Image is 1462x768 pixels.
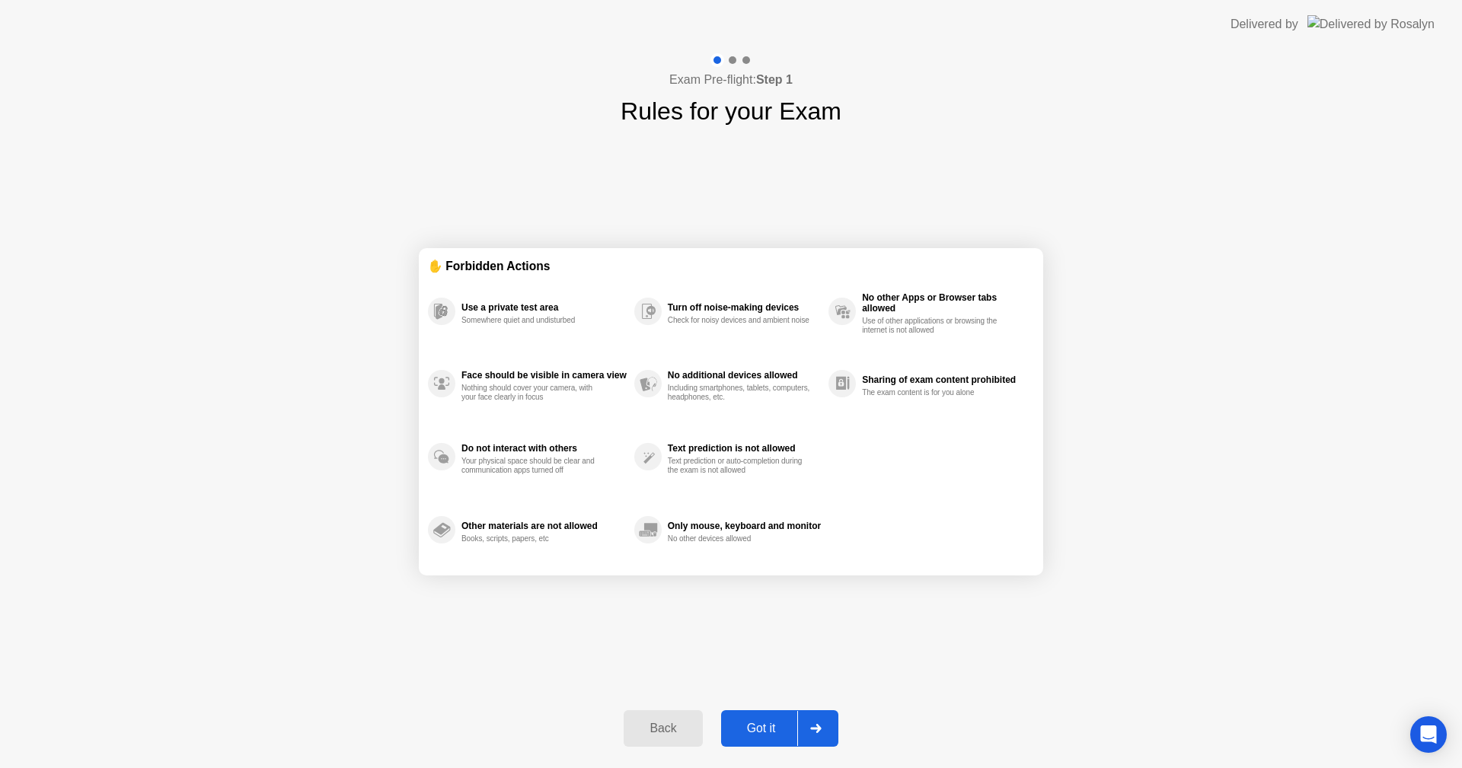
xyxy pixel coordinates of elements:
[461,457,605,475] div: Your physical space should be clear and communication apps turned off
[461,316,605,325] div: Somewhere quiet and undisturbed
[862,388,1006,397] div: The exam content is for you alone
[756,73,793,86] b: Step 1
[461,534,605,543] div: Books, scripts, papers, etc
[1231,15,1298,33] div: Delivered by
[1307,15,1435,33] img: Delivered by Rosalyn
[428,257,1034,275] div: ✋ Forbidden Actions
[726,722,797,735] div: Got it
[668,316,812,325] div: Check for noisy devices and ambient noise
[668,443,821,454] div: Text prediction is not allowed
[461,302,627,313] div: Use a private test area
[624,710,702,747] button: Back
[668,521,821,531] div: Only mouse, keyboard and monitor
[668,370,821,381] div: No additional devices allowed
[461,443,627,454] div: Do not interact with others
[668,457,812,475] div: Text prediction or auto-completion during the exam is not allowed
[621,93,841,129] h1: Rules for your Exam
[669,71,793,89] h4: Exam Pre-flight:
[668,302,821,313] div: Turn off noise-making devices
[862,292,1026,314] div: No other Apps or Browser tabs allowed
[862,317,1006,335] div: Use of other applications or browsing the internet is not allowed
[461,521,627,531] div: Other materials are not allowed
[721,710,838,747] button: Got it
[628,722,697,735] div: Back
[668,384,812,402] div: Including smartphones, tablets, computers, headphones, etc.
[461,384,605,402] div: Nothing should cover your camera, with your face clearly in focus
[862,374,1026,385] div: Sharing of exam content prohibited
[1410,716,1447,753] div: Open Intercom Messenger
[461,370,627,381] div: Face should be visible in camera view
[668,534,812,543] div: No other devices allowed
